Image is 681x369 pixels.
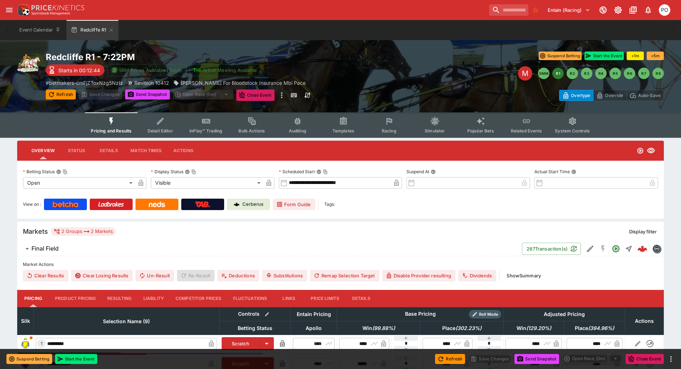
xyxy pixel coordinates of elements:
th: Actions [625,307,663,335]
button: Actions [167,142,199,159]
h6: Final Field [31,245,59,252]
button: Copy To Clipboard [191,169,196,174]
label: Market Actions [23,259,658,270]
button: R3 [581,68,592,79]
button: Actual Start Time [571,169,576,174]
span: Betting Status [230,324,280,332]
button: Send Snapshot [125,89,170,99]
img: logo-cerberus--red.svg [637,244,647,254]
button: Fluctuations [227,290,273,307]
button: Status [60,142,93,159]
span: 1 [39,341,44,346]
span: Selection Name (9) [95,317,158,326]
input: search [489,4,528,16]
button: No Bookmarks [530,4,541,16]
div: Event type filters [85,112,596,138]
button: Connected to PK [597,4,610,16]
p: Copy To Clipboard [46,79,123,87]
button: Toggle light/dark mode [612,4,625,16]
button: Start the Event [584,52,624,60]
span: Re-Result [177,270,214,281]
button: +1m [627,52,644,60]
button: ShowSummary [502,270,545,281]
p: Actual Start Time [534,169,570,175]
p: [PERSON_NAME] For Bloodstock Insurance Mbl Pace [181,79,306,87]
button: Scheduled StartCopy To Clipboard [316,169,321,174]
button: Override [593,90,626,101]
button: Final Field [17,242,522,256]
em: ( 129.20 %) [526,324,551,332]
button: Scratch [222,337,260,350]
button: Start the Event [55,354,97,364]
button: R6 [624,68,635,79]
label: Tags: [324,199,335,210]
button: Competitor Prices [170,290,227,307]
span: Related Events [511,128,542,133]
span: Templates [332,128,354,133]
button: Close Event [236,89,275,101]
button: Deductions [217,270,259,281]
th: Adjusted Pricing [503,307,625,321]
span: Place(302.23%) [434,324,489,332]
span: InPlay™ Trading [189,128,222,133]
button: Disable Provider resulting [382,270,455,281]
span: Bulk Actions [238,128,265,133]
button: Pricing [17,290,49,307]
button: R2 [567,68,578,79]
span: Win(99.88%) [355,324,403,332]
a: Cerberus [227,199,270,210]
img: Ladbrokes [98,202,124,207]
button: more [277,89,286,101]
button: +5m [647,52,664,60]
button: Suspend Betting [539,52,582,60]
div: split button [562,354,623,364]
button: more [667,355,675,363]
button: SGM Disabled [597,242,610,255]
button: Straight [622,242,635,255]
img: TabNZ [195,202,210,207]
svg: Open [612,244,620,253]
button: Suspend Betting [6,354,52,364]
button: Clear Results [23,270,68,281]
img: Sportsbook Management [31,12,70,15]
button: Remap Selection Target [310,270,379,281]
img: harness_racing.png [17,52,40,74]
button: Open [610,242,622,255]
a: 7c705992-b1b5-4a0a-9b0d-b710b52088c0 [635,242,650,256]
span: Auditing [289,128,306,133]
p: Auto-Save [638,92,661,99]
h2: Copy To Clipboard [46,52,355,63]
div: 2 Groups 2 Markets [54,227,113,236]
button: Send Snapshot [514,354,559,364]
button: Event Calendar [15,20,65,40]
div: Start From [559,90,664,101]
p: Betting Status [23,169,55,175]
button: Liability [138,290,170,307]
p: Scheduled Start [279,169,315,175]
span: Simulator [425,128,445,133]
button: SMM [538,68,549,79]
button: Price Limits [305,290,345,307]
em: ( 99.88 %) [372,324,395,332]
span: Detail Editor [148,128,173,133]
th: Entain Pricing [291,307,337,321]
button: R7 [638,68,650,79]
span: Racing [382,128,396,133]
em: ( 302.23 %) [455,324,482,332]
h5: Markets [23,227,48,236]
th: Controls [219,307,291,321]
img: betmakers [653,245,661,253]
button: Details [345,290,377,307]
span: Place(394.96%) [567,324,622,332]
button: Close Event [626,354,664,364]
button: Clear Losing Results [71,270,133,281]
div: 7c705992-b1b5-4a0a-9b0d-b710b52088c0 [637,244,647,254]
p: Override [605,92,623,99]
button: Links [273,290,305,307]
button: 287Transaction(s) [522,243,581,255]
button: Redcliffe R1 [66,20,118,40]
span: Roll Mode [476,311,501,317]
button: SRM Prices Available (Top4) [107,64,187,76]
button: Display StatusCopy To Clipboard [185,169,190,174]
button: Select Tenant [543,4,594,16]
